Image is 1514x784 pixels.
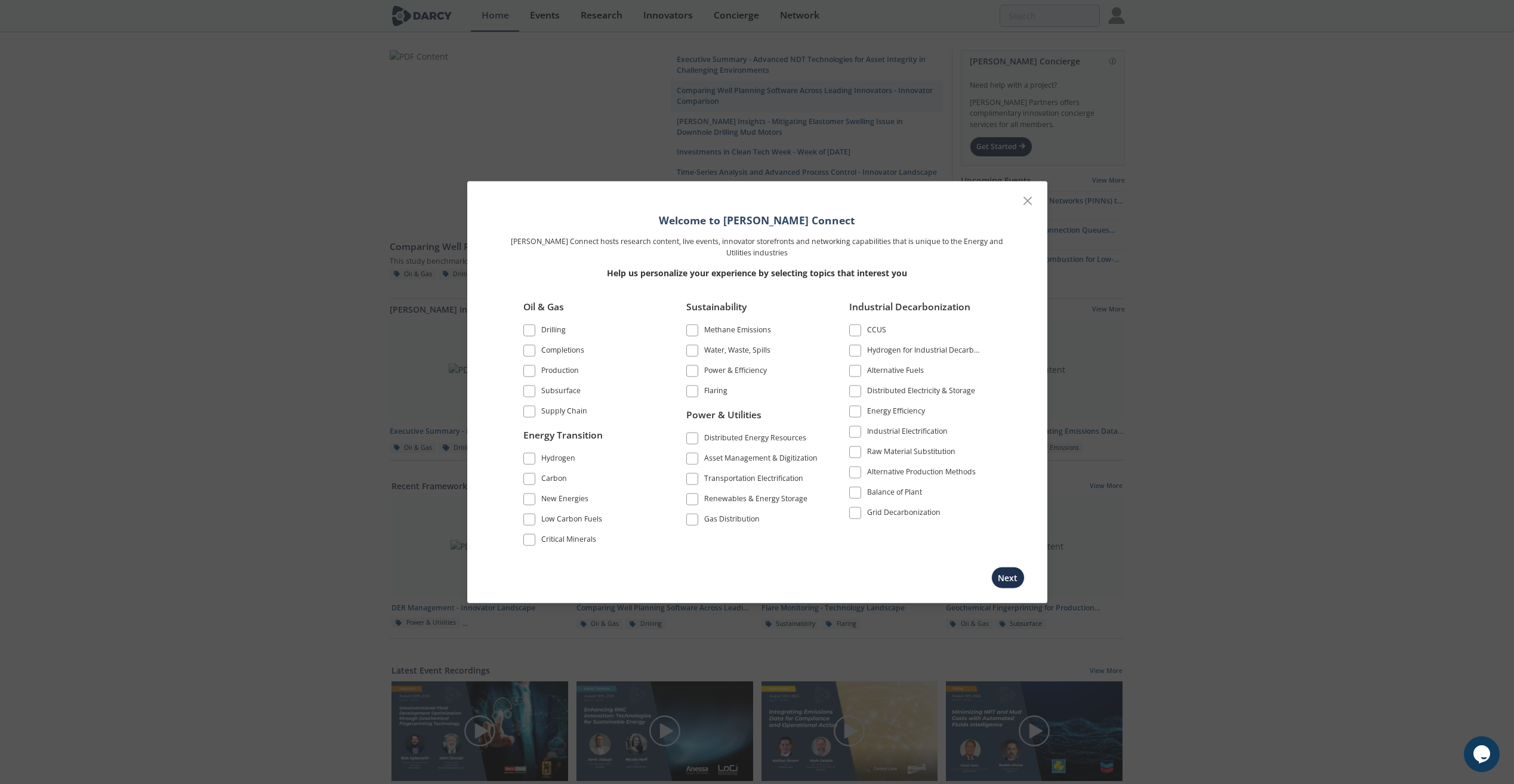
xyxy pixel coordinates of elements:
div: Asset Management & Digitization [704,452,818,467]
div: Power & Utilities [686,408,820,430]
button: Next [991,566,1025,588]
p: Help us personalize your experience by selecting topics that interest you [507,267,1008,279]
div: Methane Emissions [704,325,771,339]
div: Power & Efficiency [704,365,767,379]
div: Completions [541,345,584,359]
div: Oil & Gas [523,300,657,323]
div: Alternative Fuels [867,365,924,379]
div: Carbon [541,473,567,487]
div: Renewables & Energy Storage [704,493,807,507]
div: Water, Waste, Spills [704,345,770,359]
div: Gas Distribution [704,513,760,527]
div: Sustainability [686,300,820,323]
div: Transportation Electrification [704,473,803,487]
div: Hydrogen [541,452,575,467]
div: Hydrogen for Industrial Decarbonization [867,345,983,359]
div: Balance of Plant [867,487,922,501]
div: Alternative Production Methods [867,467,976,481]
div: CCUS [867,325,886,339]
div: Grid Decarbonization [867,507,941,521]
div: Energy Transition [523,428,657,450]
div: Distributed Electricity & Storage [867,385,975,400]
div: Energy Efficiency [867,406,925,420]
h1: Welcome to [PERSON_NAME] Connect [507,212,1008,228]
iframe: chat widget [1464,736,1502,772]
div: Critical Minerals [541,533,596,548]
div: Industrial Decarbonization [849,300,983,323]
div: Industrial Electrification [867,426,948,440]
div: Flaring [704,385,727,400]
div: Drilling [541,325,566,339]
div: Low Carbon Fuels [541,513,602,527]
div: New Energies [541,493,588,507]
p: [PERSON_NAME] Connect hosts research content, live events, innovator storefronts and networking c... [507,236,1008,258]
div: Subsurface [541,385,581,400]
div: Distributed Energy Resources [704,432,806,446]
div: Raw Material Substitution [867,446,955,461]
div: Supply Chain [541,406,587,420]
div: Production [541,365,579,379]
